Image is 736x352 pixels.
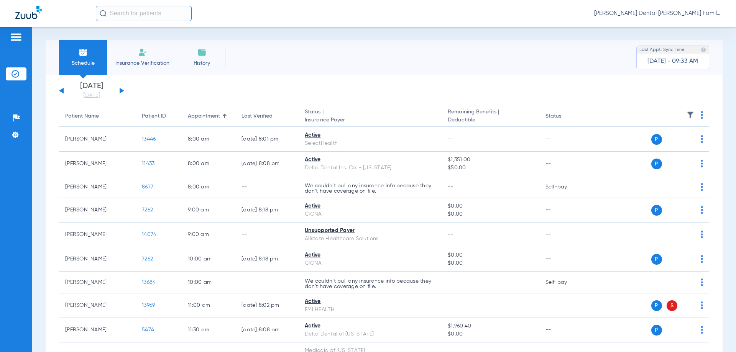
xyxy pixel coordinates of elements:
img: Zuub Logo [15,6,42,19]
span: $0.00 [448,210,533,218]
span: $0.00 [448,251,533,259]
span: 7262 [142,207,153,213]
td: 11:30 AM [182,318,235,342]
div: Patient ID [142,112,176,120]
div: Patient Name [65,112,99,120]
td: [DATE] 8:02 PM [235,293,299,318]
img: Search Icon [100,10,107,17]
th: Status | [299,106,442,127]
td: [DATE] 8:18 PM [235,247,299,272]
img: group-dot-blue.svg [701,183,703,191]
span: -- [448,280,453,285]
img: group-dot-blue.svg [701,135,703,143]
td: Self-pay [539,272,591,293]
span: Last Appt. Sync Time: [639,46,685,54]
span: 13446 [142,136,156,142]
span: $0.00 [448,330,533,338]
img: hamburger-icon [10,33,22,42]
div: Active [305,298,435,306]
img: group-dot-blue.svg [701,301,703,309]
span: -- [448,184,453,190]
iframe: Chat Widget [698,315,736,352]
img: group-dot-blue.svg [701,160,703,167]
span: $0.00 [448,202,533,210]
div: Last Verified [242,112,292,120]
td: [PERSON_NAME] [59,272,136,293]
td: [PERSON_NAME] [59,152,136,176]
span: -- [448,303,453,308]
span: [DATE] - 09:33 AM [647,57,698,65]
p: We couldn’t pull any insurance info because they don’t have coverage on file. [305,278,435,289]
span: $1,351.00 [448,156,533,164]
div: Unsupported Payer [305,227,435,235]
th: Status [539,106,591,127]
td: -- [539,198,591,223]
div: Delta Dental Ins. Co. - [US_STATE] [305,164,435,172]
div: SelectHealth [305,139,435,147]
span: P [651,205,662,216]
td: -- [539,223,591,247]
span: P [651,325,662,336]
td: -- [539,152,591,176]
td: [DATE] 8:08 PM [235,318,299,342]
span: P [651,254,662,265]
td: 8:00 AM [182,152,235,176]
td: -- [539,293,591,318]
span: $50.00 [448,164,533,172]
span: History [184,59,220,67]
span: Insurance Verification [113,59,172,67]
td: -- [539,247,591,272]
div: Last Verified [242,112,273,120]
td: 8:00 AM [182,176,235,198]
span: Insurance Payer [305,116,435,124]
div: Active [305,251,435,259]
div: EMI HEALTH [305,306,435,314]
div: Patient ID [142,112,166,120]
td: [PERSON_NAME] [59,176,136,198]
img: Schedule [79,48,88,57]
td: 10:00 AM [182,272,235,293]
div: Delta Dental of [US_STATE] [305,330,435,338]
span: 5474 [142,327,154,332]
img: group-dot-blue.svg [701,111,703,119]
div: Allstate Healthcare Solutions [305,235,435,243]
span: $0.00 [448,259,533,267]
span: Deductible [448,116,533,124]
span: 7262 [142,256,153,262]
div: Appointment [188,112,220,120]
img: filter.svg [687,111,694,119]
div: CIGNA [305,210,435,218]
li: [DATE] [69,82,115,99]
td: 11:00 AM [182,293,235,318]
td: [PERSON_NAME] [59,223,136,247]
span: 14074 [142,232,156,237]
td: [DATE] 8:18 PM [235,198,299,223]
p: We couldn’t pull any insurance info because they don’t have coverage on file. [305,183,435,194]
span: [PERSON_NAME] Dental [PERSON_NAME] Family Dental [594,10,721,17]
img: group-dot-blue.svg [701,278,703,286]
div: Active [305,156,435,164]
td: 8:00 AM [182,127,235,152]
td: -- [235,176,299,198]
td: [PERSON_NAME] [59,198,136,223]
td: Self-pay [539,176,591,198]
input: Search for patients [96,6,192,21]
div: Active [305,202,435,210]
a: [DATE] [69,92,115,99]
td: [PERSON_NAME] [59,318,136,342]
img: group-dot-blue.svg [701,231,703,238]
td: [PERSON_NAME] [59,293,136,318]
span: $1,960.40 [448,322,533,330]
span: -- [448,232,453,237]
td: 9:00 AM [182,198,235,223]
span: 13684 [142,280,156,285]
div: Active [305,131,435,139]
span: P [651,159,662,169]
img: group-dot-blue.svg [701,206,703,214]
td: [DATE] 8:01 PM [235,127,299,152]
td: -- [539,318,591,342]
span: P [651,300,662,311]
th: Remaining Benefits | [442,106,539,127]
span: S [667,300,677,311]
